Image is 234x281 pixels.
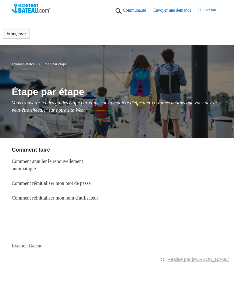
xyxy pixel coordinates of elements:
[197,6,222,16] a: Connexion
[12,99,222,114] p: Vous trouverez ici des guides étape par étape sur la manière d'effectuer certaines actions que vo...
[153,7,197,13] a: Envoyer une demande
[12,85,222,99] h1: Étape par étape
[12,4,51,13] img: Page d’accueil du Centre d’aide Examen Bateau
[38,62,67,66] li: Étape par étape
[12,195,98,200] a: Comment réinitialiser mon nom d'utilisateur
[123,7,152,13] a: Communauté
[12,62,37,66] a: Examen Bateau
[114,6,123,16] img: 01JRG6G2EV3DDNXGW7HNC1VX3K
[12,242,42,250] a: Examen Bateau
[12,147,50,153] a: Comment faire
[12,159,83,171] a: Comment annuler le renouvellement automatique
[12,181,90,186] a: Comment réinitialiser mon mot de passe
[6,31,27,36] button: Français
[168,257,229,262] a: Réalisé par [PERSON_NAME]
